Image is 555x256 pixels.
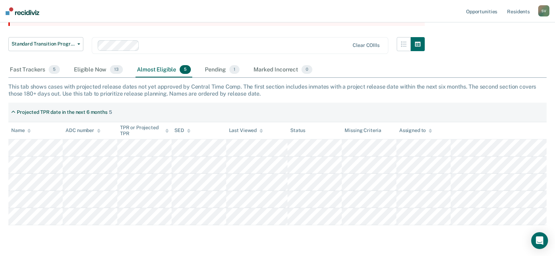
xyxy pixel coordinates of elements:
[12,41,75,47] span: Standard Transition Program Release
[174,127,190,133] div: SED
[538,5,549,16] button: SV
[229,65,240,74] span: 1
[180,65,191,74] span: 5
[345,127,381,133] div: Missing Criteria
[8,37,83,51] button: Standard Transition Program Release
[203,62,241,78] div: Pending1
[72,62,124,78] div: Eligible Now13
[6,7,39,15] img: Recidiviz
[136,62,192,78] div: Almost Eligible5
[120,125,169,137] div: TPR or Projected TPR
[531,232,548,249] div: Open Intercom Messenger
[8,62,61,78] div: Fast Trackers5
[538,5,549,16] div: S V
[229,127,263,133] div: Last Viewed
[301,65,312,74] span: 0
[8,106,115,118] div: Projected TPR date in the next 6 months5
[110,65,123,74] span: 13
[109,109,112,115] div: 5
[65,127,100,133] div: ADC number
[252,62,314,78] div: Marked Incorrect0
[8,83,547,97] div: This tab shows cases with projected release dates not yet approved by Central Time Comp. The firs...
[49,65,60,74] span: 5
[399,127,432,133] div: Assigned to
[17,109,107,115] div: Projected TPR date in the next 6 months
[353,42,379,48] div: Clear COIIIs
[11,127,31,133] div: Name
[290,127,305,133] div: Status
